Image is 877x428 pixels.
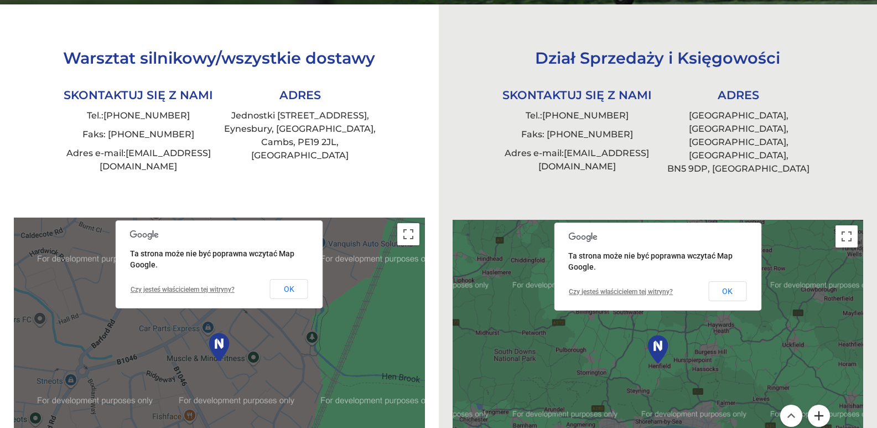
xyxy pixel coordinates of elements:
[63,48,375,68] font: Warsztat silnikowy/wszystkie dostawy
[569,288,673,296] a: Czy jesteś właścicielem tej witryny?
[535,48,780,68] font: Dział Sprzedaży i Księgowości
[836,225,858,247] button: Włącz widok pełnoekranowy
[808,405,830,427] button: Powiększ
[66,148,126,158] font: Adres e-mail:
[87,110,103,121] font: Tel.:
[64,88,213,102] font: SKONTAKTUJ SIĘ Z NAMI
[279,88,321,102] font: ADRES
[722,287,733,296] font: OK
[502,88,652,102] font: SKONTAKTUJ SIĘ Z NAMI
[505,148,564,158] font: Adres e-mail:
[100,148,211,172] a: [EMAIL_ADDRESS][DOMAIN_NAME]
[131,286,235,293] a: Czy jesteś właścicielem tej witryny?
[82,129,194,140] font: Faks: [PHONE_NUMBER]
[521,129,633,140] font: Faks: [PHONE_NUMBER]
[689,137,788,161] font: [GEOGRAPHIC_DATA], [GEOGRAPHIC_DATA],
[568,251,733,271] font: Ta strona może nie być poprawna wczytać Map Google.
[708,281,746,301] button: OK
[224,123,376,134] font: Eynesbury, [GEOGRAPHIC_DATA],
[538,148,650,172] a: [EMAIL_ADDRESS][DOMAIN_NAME]
[718,88,759,102] font: ADRES
[542,110,629,121] a: [PHONE_NUMBER]
[130,249,294,269] font: Ta strona może nie być poprawna wczytać Map Google.
[780,405,802,427] button: Przesuń w górę
[270,279,308,299] button: OK
[397,223,419,245] button: Włącz widok pełnoekranowy
[284,285,294,293] font: OK
[689,110,788,134] font: [GEOGRAPHIC_DATA], [GEOGRAPHIC_DATA],
[103,110,190,121] a: [PHONE_NUMBER]
[667,163,809,174] font: BN5 9DP, [GEOGRAPHIC_DATA]
[526,110,542,121] font: Tel.:
[231,110,369,121] font: Jednostki [STREET_ADDRESS],
[251,137,349,161] font: Cambs, PE19 2JL, [GEOGRAPHIC_DATA]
